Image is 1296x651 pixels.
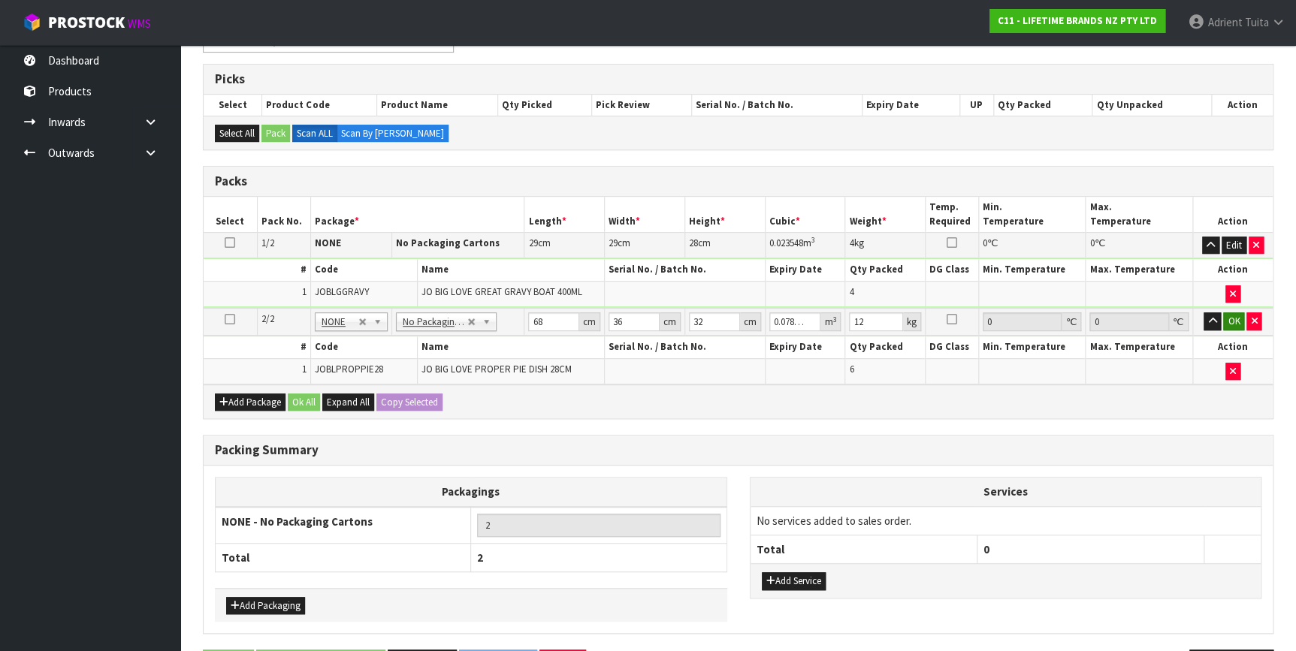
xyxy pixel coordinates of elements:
[261,237,274,249] span: 1/2
[925,197,978,232] th: Temp. Required
[302,285,307,298] span: 1
[215,72,1261,86] h3: Picks
[769,237,803,249] span: 0.023548
[849,363,853,375] span: 6
[983,237,987,249] span: 0
[605,232,685,258] td: cm
[376,95,497,116] th: Product Name
[1089,237,1094,249] span: 0
[820,312,841,331] div: m
[1092,95,1212,116] th: Qty Unpacked
[609,237,618,249] span: 29
[1222,237,1246,255] button: Edit
[765,336,845,358] th: Expiry Date
[845,259,926,281] th: Qty Packed
[310,197,524,232] th: Package
[226,597,305,615] button: Add Packaging
[421,363,572,375] span: JO BIG LOVE PROPER PIE DISH 28CM
[1212,95,1273,116] th: Action
[845,336,926,358] th: Qty Packed
[849,237,853,249] span: 4
[765,259,845,281] th: Expiry Date
[403,313,467,331] span: No Packaging Cartons
[979,197,1086,232] th: Min. Temperature
[979,259,1086,281] th: Min. Temperature
[216,478,727,507] th: Packagings
[215,125,259,143] button: Select All
[979,232,1086,258] td: ℃
[903,312,921,331] div: kg
[989,9,1165,33] a: C11 - LIFETIME BRANDS NZ PTY LTD
[689,237,698,249] span: 28
[692,95,862,116] th: Serial No. / Batch No.
[684,197,765,232] th: Height
[1086,197,1192,232] th: Max. Temperature
[288,393,320,411] button: Ok All
[751,506,1261,535] td: No services added to sales order.
[1169,312,1189,331] div: ℃
[1192,197,1273,232] th: Action
[1192,336,1273,358] th: Action
[1223,312,1244,330] button: OK
[310,259,417,281] th: Code
[528,237,537,249] span: 29
[315,285,369,298] span: JOBLGGRAVY
[48,13,125,32] span: ProStock
[993,95,1092,116] th: Qty Packed
[862,95,959,116] th: Expiry Date
[310,336,417,358] th: Code
[261,125,290,143] button: Pack
[762,572,826,590] button: Add Service
[1192,259,1273,281] th: Action
[660,312,681,331] div: cm
[765,197,845,232] th: Cubic
[684,232,765,258] td: cm
[23,13,41,32] img: cube-alt.png
[524,197,605,232] th: Length
[832,315,836,324] sup: 3
[315,363,383,375] span: JOBLPROPPIE28
[1086,259,1192,281] th: Max. Temperature
[322,313,358,331] span: NONE
[1207,15,1242,29] span: Adrient
[128,17,151,31] small: WMS
[222,514,373,529] strong: NONE - No Packaging Cartons
[215,393,285,411] button: Add Package
[979,336,1086,358] th: Min. Temperature
[1244,15,1268,29] span: Tuita
[261,312,274,325] span: 2/2
[497,95,591,116] th: Qty Picked
[204,95,262,116] th: Select
[322,393,374,411] button: Expand All
[925,259,978,281] th: DG Class
[740,312,761,331] div: cm
[1086,336,1192,358] th: Max. Temperature
[605,336,765,358] th: Serial No. / Batch No.
[959,95,993,116] th: UP
[302,363,307,375] span: 1
[204,259,310,281] th: #
[998,14,1157,27] strong: C11 - LIFETIME BRANDS NZ PTY LTD
[418,259,605,281] th: Name
[376,393,443,411] button: Copy Selected
[1062,312,1081,331] div: ℃
[337,125,449,143] label: Scan By [PERSON_NAME]
[811,235,815,245] sup: 3
[983,542,989,556] span: 0
[262,95,377,116] th: Product Code
[845,232,926,258] td: kg
[396,237,500,249] strong: No Packaging Cartons
[215,174,1261,188] h3: Packs
[315,237,341,249] strong: NONE
[751,478,1261,506] th: Services
[215,443,1261,457] h3: Packing Summary
[1086,232,1192,258] td: ℃
[418,336,605,358] th: Name
[765,232,845,258] td: m
[605,197,685,232] th: Width
[257,197,310,232] th: Pack No.
[605,259,765,281] th: Serial No. / Batch No.
[845,197,926,232] th: Weight
[421,285,582,298] span: JO BIG LOVE GREAT GRAVY BOAT 400ML
[204,197,257,232] th: Select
